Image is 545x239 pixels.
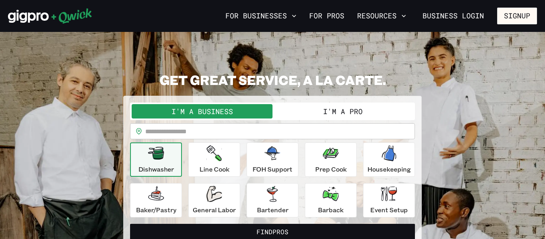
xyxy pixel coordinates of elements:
p: Line Cook [199,164,229,174]
p: General Labor [193,205,236,215]
a: Business Login [416,8,491,24]
p: Baker/Pastry [136,205,176,215]
p: Prep Cook [315,164,347,174]
button: Line Cook [188,142,240,177]
p: Event Setup [370,205,408,215]
button: Resources [354,9,409,23]
p: Housekeeping [367,164,411,174]
button: Barback [305,183,357,217]
button: I'm a Business [132,104,272,119]
p: Dishwasher [138,164,174,174]
h2: GET GREAT SERVICE, A LA CARTE. [123,72,422,88]
button: Event Setup [363,183,415,217]
button: Housekeeping [363,142,415,177]
button: Dishwasher [130,142,182,177]
button: Prep Cook [305,142,357,177]
button: For Businesses [222,9,300,23]
p: Barback [318,205,344,215]
button: Bartender [247,183,298,217]
button: Baker/Pastry [130,183,182,217]
button: General Labor [188,183,240,217]
button: Signup [497,8,537,24]
button: FOH Support [247,142,298,177]
button: I'm a Pro [272,104,413,119]
p: FOH Support [253,164,292,174]
p: Bartender [257,205,288,215]
a: For Pros [306,9,348,23]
